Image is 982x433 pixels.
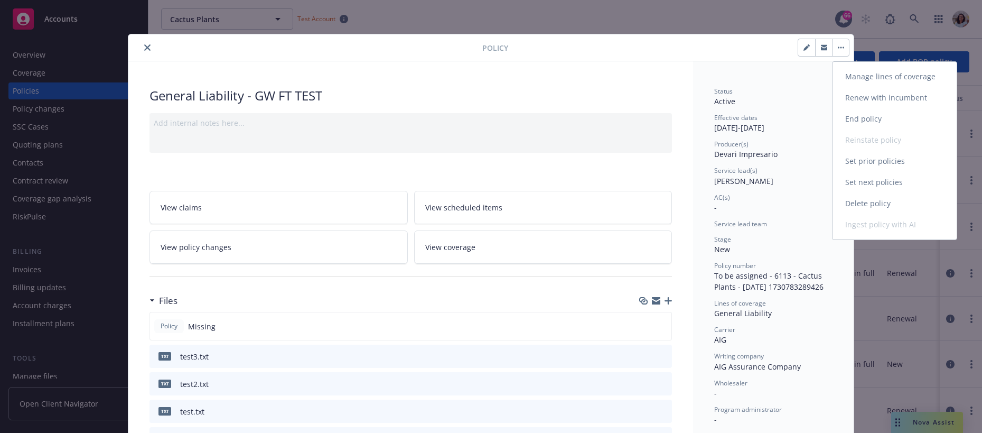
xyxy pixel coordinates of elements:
span: Carrier [714,325,735,334]
span: Devari Impresario [714,149,778,159]
button: preview file [658,406,668,417]
div: General Liability [714,308,833,319]
span: - [714,202,717,213]
span: New [714,244,730,254]
span: Service lead team [714,219,767,228]
span: Lines of coverage [714,299,766,308]
span: Policy [482,42,508,53]
button: download file [641,351,650,362]
span: View claims [161,202,202,213]
span: AC(s) [714,193,730,202]
span: Service lead(s) [714,166,757,175]
span: View policy changes [161,242,231,253]
span: - [714,414,717,425]
a: View claims [149,191,408,224]
span: Writing company [714,352,764,361]
span: AIG Assurance Company [714,362,801,372]
a: View policy changes [149,231,408,264]
div: General Liability - GW FT TEST [149,87,672,105]
span: txt [158,407,171,415]
span: Stage [714,235,731,244]
span: [PERSON_NAME] [714,176,773,186]
span: Status [714,87,733,96]
button: download file [641,379,650,390]
span: View coverage [425,242,475,253]
span: View scheduled items [425,202,502,213]
span: txt [158,352,171,360]
h3: Files [159,294,177,308]
a: View scheduled items [414,191,672,224]
div: test3.txt [180,351,209,362]
div: Add internal notes here... [154,117,668,128]
span: Wholesaler [714,379,747,388]
span: Program administrator [714,405,782,414]
a: View coverage [414,231,672,264]
span: Missing [188,321,216,332]
button: download file [641,406,650,417]
div: test2.txt [180,379,209,390]
span: AIG [714,335,726,345]
span: - [714,388,717,398]
button: preview file [658,379,668,390]
div: [DATE] - [DATE] [714,113,833,133]
span: Effective dates [714,113,757,122]
span: txt [158,380,171,388]
button: close [141,41,154,54]
div: Files [149,294,177,308]
span: Policy [158,321,180,331]
button: preview file [658,351,668,362]
div: test.txt [180,406,204,417]
span: Producer(s) [714,140,749,149]
span: Active [714,96,735,106]
span: To be assigned - 6113 - Cactus Plants - [DATE] 1730783289426 [714,271,824,292]
span: Policy number [714,261,756,270]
